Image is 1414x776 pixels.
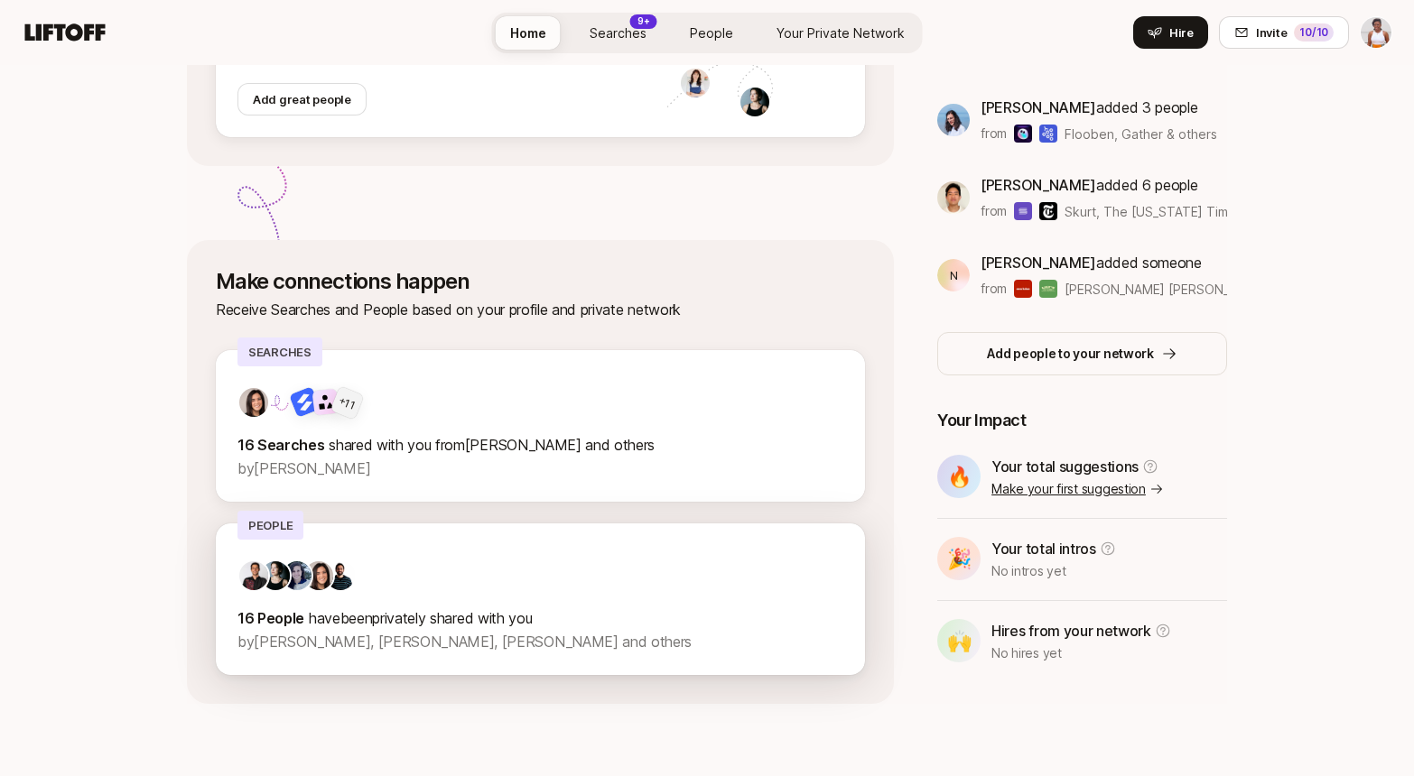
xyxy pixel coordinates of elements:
div: 🔥 [937,455,981,498]
button: Hire [1133,16,1208,49]
img: The New York Times [1039,202,1057,220]
a: People [675,16,748,50]
strong: 16 Searches [237,436,325,454]
img: 5908db2e_ff04_4dd8_9653_abb09b0b3f9b.jpg [681,69,710,97]
img: ACg8ocIkDTL3-aTJPCC6zF-UTLIXBF4K0l6XE8Bv4u6zd-KODelM=s160-c [326,561,355,590]
img: Lily's Kitchen [1039,280,1057,298]
p: 9+ [637,14,650,28]
img: Flooben [1014,125,1032,143]
img: 3b21b1e9_db0a_4655_a67f_ab9b1489a185.jpg [937,104,970,136]
span: Searches [590,23,647,42]
span: Hire [1169,23,1194,42]
div: + 11 [336,392,358,413]
span: Invite [1256,23,1287,42]
span: [PERSON_NAME] [981,98,1096,116]
a: Make your first suggestion [991,478,1164,500]
img: ACg8ocKfD4J6FzG9_HAYQ9B8sLvPSEBLQEDmbHTY_vjoi9sRmV9s2RKt=s160-c [239,561,268,590]
img: f3789128_d726_40af_ba80_c488df0e0488.jpg [283,561,312,590]
p: People [237,511,303,540]
div: 🙌 [937,619,981,662]
p: added 3 people [981,96,1217,119]
img: 539a6eb7_bc0e_4fa2_8ad9_ee091919e8d1.jpg [740,88,769,116]
p: Searches [237,337,322,366]
a: Searches9+ [575,16,661,50]
p: No intros yet [991,560,1116,582]
img: Adaku Ibekwe [1361,17,1391,48]
span: [PERSON_NAME] [981,254,1096,272]
span: [PERSON_NAME] [PERSON_NAME], [PERSON_NAME]'s Kitchen & others [1065,280,1227,299]
img: 71d7b91d_d7cb_43b4_a7ea_a9b2f2cc6e03.jpg [304,561,333,590]
p: from [981,278,1007,300]
a: Your Private Network [762,16,919,50]
span: Home [510,23,546,42]
button: Invite10/10 [1219,16,1349,49]
a: Home [496,16,561,50]
p: Your total suggestions [991,455,1139,478]
span: Flooben, Gather & others [1065,125,1217,143]
span: by [PERSON_NAME], [PERSON_NAME], [PERSON_NAME] and others [237,633,692,651]
button: Adaku Ibekwe [1360,16,1392,49]
p: added 6 people [981,173,1227,197]
img: Ana Luisa [1014,280,1032,298]
div: 🎉 [937,537,981,580]
p: from [981,123,1007,144]
img: Gather [1039,125,1057,143]
p: Your total intros [991,537,1096,560]
button: Add great people [237,83,367,115]
img: c3894d86_b3f1_4e23_a0e4_4d923f503b0e.jpg [937,181,970,214]
img: Atticus [289,385,321,417]
p: privately shared with you [237,606,843,630]
div: 10 /10 [1294,23,1334,42]
p: No hires yet [991,642,1171,664]
strong: 16 People [237,609,304,627]
p: N [950,270,958,282]
span: Your Private Network [777,23,905,42]
p: Add people to your network [987,343,1154,365]
span: have been [309,609,372,627]
p: Your Impact [937,408,1227,433]
p: Receive Searches and People based on your profile and private network [216,298,865,321]
span: People [690,23,733,42]
p: by [PERSON_NAME] [237,457,843,480]
span: shared with you from [PERSON_NAME] and others [329,436,655,454]
img: Skurt [1014,202,1032,220]
img: 71d7b91d_d7cb_43b4_a7ea_a9b2f2cc6e03.jpg [239,388,268,417]
p: Make connections happen [216,269,865,294]
span: [PERSON_NAME] [981,176,1096,194]
p: Hires from your network [991,619,1151,642]
p: from [981,200,1007,222]
span: Skurt, The [US_STATE] Times & others [1065,204,1297,219]
img: 539a6eb7_bc0e_4fa2_8ad9_ee091919e8d1.jpg [261,561,290,590]
button: Add people to your network [937,332,1227,375]
p: added someone [981,251,1227,274]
